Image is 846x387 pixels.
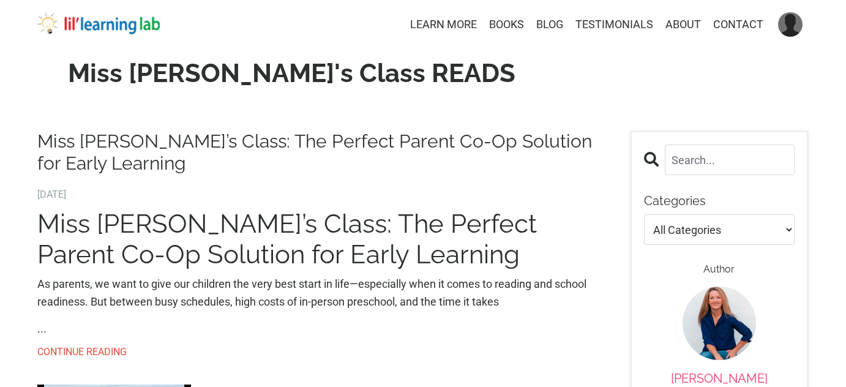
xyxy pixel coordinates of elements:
a: TESTIMONIALS [575,16,653,34]
div: ... [37,209,612,338]
a: CONTACT [713,16,763,34]
img: lil' learning lab [37,13,160,35]
input: Search... [665,145,795,175]
h6: Author [644,263,795,275]
a: Miss [PERSON_NAME]’s Class: The Perfect Parent Co-Op Solution for Early Learning [37,130,612,175]
span: [DATE] [37,187,612,203]
a: BOOKS [489,16,524,34]
a: LEARN MORE [410,16,477,34]
p: Categories [644,193,795,208]
a: CONTINUE READING [37,344,612,360]
a: BLOG [536,16,563,34]
p: As parents, we want to give our children the very best start in life—especially when it comes to ... [37,276,612,311]
h1: Miss [PERSON_NAME]’s Class: The Perfect Parent Co-Op Solution for Early Learning [37,209,612,271]
a: ABOUT [665,16,701,34]
img: User Avatar [778,12,803,37]
p: [PERSON_NAME] [644,371,795,386]
strong: Miss [PERSON_NAME]'s Class READS [68,58,515,88]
